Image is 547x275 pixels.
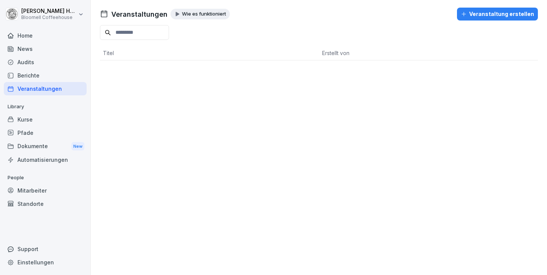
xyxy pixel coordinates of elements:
div: Support [4,242,87,256]
a: Berichte [4,69,87,82]
a: DokumenteNew [4,139,87,153]
p: Wie es funktioniert [182,11,226,17]
div: Veranstaltung erstellen [461,10,534,18]
p: Bloomell Coffeehouse [21,15,77,20]
p: [PERSON_NAME] Häfeli [21,8,77,14]
p: Library [4,101,87,113]
a: Automatisierungen [4,153,87,166]
div: New [71,142,84,151]
div: Dokumente [4,139,87,153]
a: Standorte [4,197,87,210]
h1: Veranstaltungen [111,9,168,19]
span: Titel [103,50,114,56]
a: Veranstaltungen [4,82,87,95]
span: Erstellt von [322,50,349,56]
p: People [4,172,87,184]
a: Home [4,29,87,42]
a: Einstellungen [4,256,87,269]
a: Pfade [4,126,87,139]
a: Audits [4,55,87,69]
a: News [4,42,87,55]
button: Veranstaltung erstellen [457,8,538,21]
a: Mitarbeiter [4,184,87,197]
a: Kurse [4,113,87,126]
